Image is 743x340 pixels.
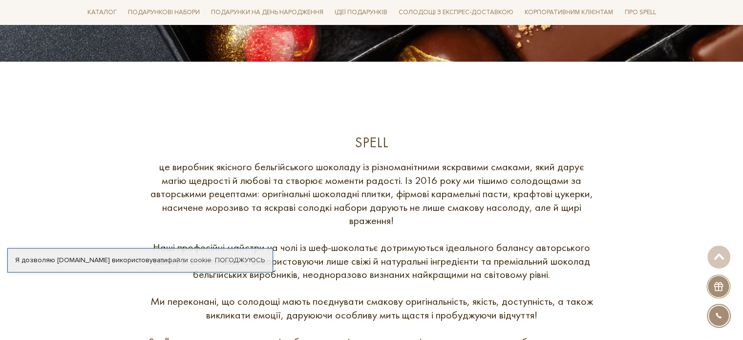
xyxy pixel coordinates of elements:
a: Про Spell [620,5,659,20]
a: Подарунки на День народження [207,5,327,20]
div: Я дозволяю [DOMAIN_NAME] використовувати [8,256,273,265]
a: Подарункові набори [124,5,204,20]
a: Корпоративним клієнтам [521,5,617,20]
a: Каталог [84,5,121,20]
a: Солодощі з експрес-доставкою [395,4,517,21]
a: Погоджуюсь [215,256,265,265]
a: Ідеї подарунків [331,5,391,20]
a: файли cookie [167,256,212,264]
div: Spell [147,133,596,152]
